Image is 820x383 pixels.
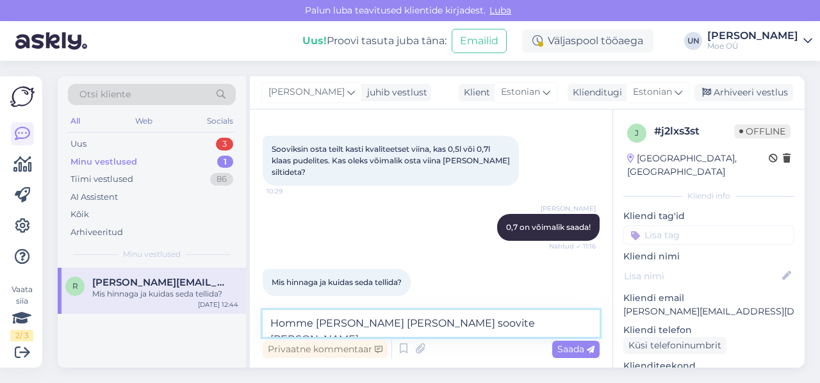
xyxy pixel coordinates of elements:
div: juhib vestlust [362,86,427,99]
div: # j2lxs3st [654,124,734,139]
div: Arhiveeri vestlus [694,84,793,101]
div: Vaata siia [10,284,33,341]
div: Arhiveeritud [70,226,123,239]
p: Kliendi nimi [623,250,794,263]
div: Web [133,113,155,129]
div: Minu vestlused [70,156,137,168]
div: Klient [459,86,490,99]
div: [DATE] 12:44 [198,300,238,309]
span: Nähtud ✓ 11:16 [548,241,596,251]
div: 2 / 3 [10,330,33,341]
div: Uus [70,138,86,151]
div: UN [684,32,702,50]
p: Klienditeekond [623,359,794,373]
div: Klienditugi [568,86,622,99]
span: r [72,281,78,291]
span: [PERSON_NAME] [268,85,345,99]
span: Otsi kliente [79,88,131,101]
div: 86 [210,173,233,186]
div: [PERSON_NAME] [707,31,798,41]
div: Kõik [70,208,89,221]
span: Estonian [633,85,672,99]
div: 3 [216,138,233,151]
div: Moe OÜ [707,41,798,51]
span: [PERSON_NAME] [541,204,596,213]
span: Estonian [501,85,540,99]
p: Kliendi email [623,291,794,305]
span: 12:44 [266,297,315,306]
span: Minu vestlused [123,249,181,260]
p: Kliendi tag'id [623,209,794,223]
span: Saada [557,343,594,355]
div: Küsi telefoninumbrit [623,337,726,354]
span: Mis hinnaga ja kuidas seda tellida? [272,277,402,287]
input: Lisa tag [623,225,794,245]
span: j [635,128,639,138]
div: AI Assistent [70,191,118,204]
p: Kliendi telefon [623,323,794,337]
a: [PERSON_NAME]Moe OÜ [707,31,812,51]
img: Askly Logo [10,86,35,107]
span: 0,7 on võimalik saada! [506,222,591,232]
div: Tiimi vestlused [70,173,133,186]
div: 1 [217,156,233,168]
div: Väljaspool tööaega [522,29,653,53]
div: Kliendi info [623,190,794,202]
span: raul@liive.net [92,277,225,288]
div: Socials [204,113,236,129]
textarea: Homme [PERSON_NAME] [PERSON_NAME] soovite [PERSON_NAME] [263,310,600,337]
div: Mis hinnaga ja kuidas seda tellida? [92,288,238,300]
div: Privaatne kommentaar [263,341,388,358]
p: [PERSON_NAME][EMAIL_ADDRESS][DOMAIN_NAME] [623,305,794,318]
span: Sooviksin osta teilt kasti kvaliteetset viina, kas 0,5l või 0,7l klaas pudelites. Kas oleks võima... [272,144,512,177]
button: Emailid [452,29,507,53]
span: Luba [486,4,515,16]
input: Lisa nimi [624,269,780,283]
span: 10:29 [266,186,315,196]
div: [GEOGRAPHIC_DATA], [GEOGRAPHIC_DATA] [627,152,769,179]
div: Proovi tasuta juba täna: [302,33,447,49]
div: All [68,113,83,129]
span: Offline [734,124,791,138]
b: Uus! [302,35,327,47]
